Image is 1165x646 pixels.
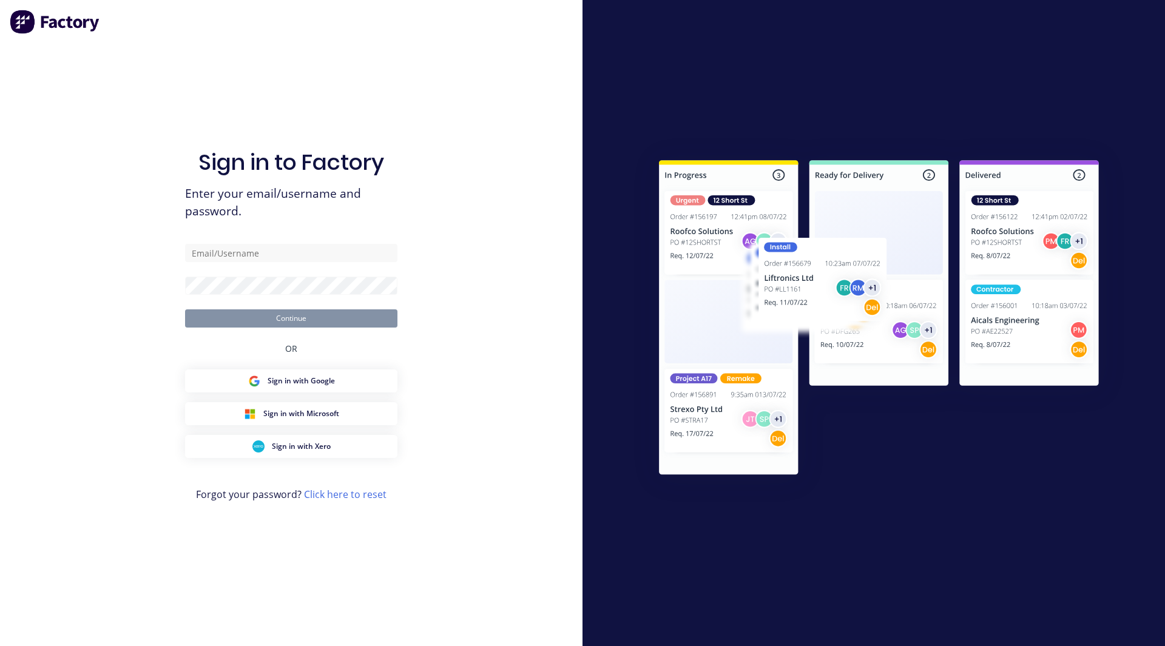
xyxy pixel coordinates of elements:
img: Sign in [632,136,1126,503]
span: Sign in with Microsoft [263,408,339,419]
div: OR [285,328,297,369]
input: Email/Username [185,244,397,262]
img: Factory [10,10,101,34]
span: Sign in with Xero [272,441,331,452]
span: Enter your email/username and password. [185,185,397,220]
img: Xero Sign in [252,440,265,453]
img: Microsoft Sign in [244,408,256,420]
img: Google Sign in [248,375,260,387]
span: Forgot your password? [196,487,387,502]
h1: Sign in to Factory [198,149,384,175]
button: Continue [185,309,397,328]
button: Google Sign inSign in with Google [185,369,397,392]
span: Sign in with Google [268,375,335,386]
button: Xero Sign inSign in with Xero [185,435,397,458]
a: Click here to reset [304,488,387,501]
button: Microsoft Sign inSign in with Microsoft [185,402,397,425]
